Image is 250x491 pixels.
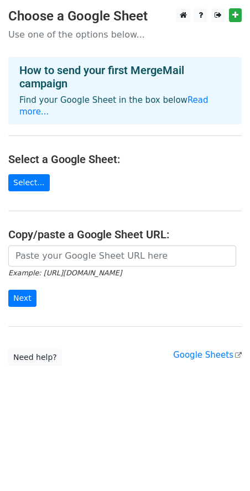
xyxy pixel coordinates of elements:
h4: How to send your first MergeMail campaign [19,64,231,90]
h4: Select a Google Sheet: [8,153,242,166]
p: Use one of the options below... [8,29,242,40]
a: Read more... [19,95,209,117]
small: Example: [URL][DOMAIN_NAME] [8,269,122,277]
h3: Choose a Google Sheet [8,8,242,24]
p: Find your Google Sheet in the box below [19,95,231,118]
a: Select... [8,174,50,191]
a: Need help? [8,349,62,366]
h4: Copy/paste a Google Sheet URL: [8,228,242,241]
input: Next [8,290,37,307]
a: Google Sheets [173,350,242,360]
input: Paste your Google Sheet URL here [8,245,236,267]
